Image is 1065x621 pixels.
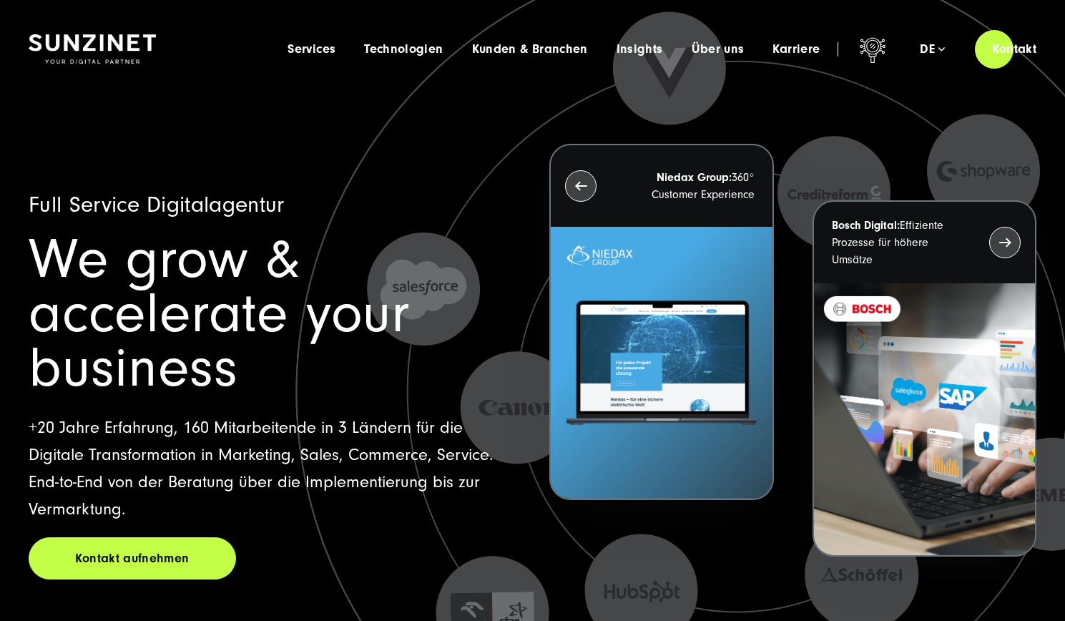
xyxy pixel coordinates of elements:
[288,42,335,57] a: Services
[29,233,516,396] h1: We grow & accelerate your business
[975,29,1054,69] a: Kontakt
[29,34,156,64] img: SUNZINET Full Service Digital Agentur
[692,42,745,57] a: Über uns
[29,414,516,523] p: +20 Jahre Erfahrung, 160 Mitarbeitende in 3 Ländern für die Digitale Transformation in Marketing,...
[814,283,1035,555] img: BOSCH - Kundeprojekt - Digital Transformation Agentur SUNZINET
[472,42,588,57] a: Kunden & Branchen
[832,219,900,232] strong: Bosch Digital:
[772,42,820,57] a: Karriere
[29,192,285,217] span: Full Service Digitalagentur
[920,42,945,57] div: de
[29,537,236,580] a: Kontakt aufnehmen
[832,217,963,268] p: Effiziente Prozesse für höhere Umsätze
[622,169,754,203] p: 360° Customer Experience
[549,144,773,500] button: Niedax Group:360° Customer Experience Letztes Projekt von Niedax. Ein Laptop auf dem die Niedax W...
[813,200,1036,557] button: Bosch Digital:Effiziente Prozesse für höhere Umsätze BOSCH - Kundeprojekt - Digital Transformatio...
[364,42,443,57] a: Technologien
[617,42,663,57] a: Insights
[657,171,732,184] strong: Niedax Group:
[551,227,772,499] img: Letztes Projekt von Niedax. Ein Laptop auf dem die Niedax Website geöffnet ist, auf blauem Hinter...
